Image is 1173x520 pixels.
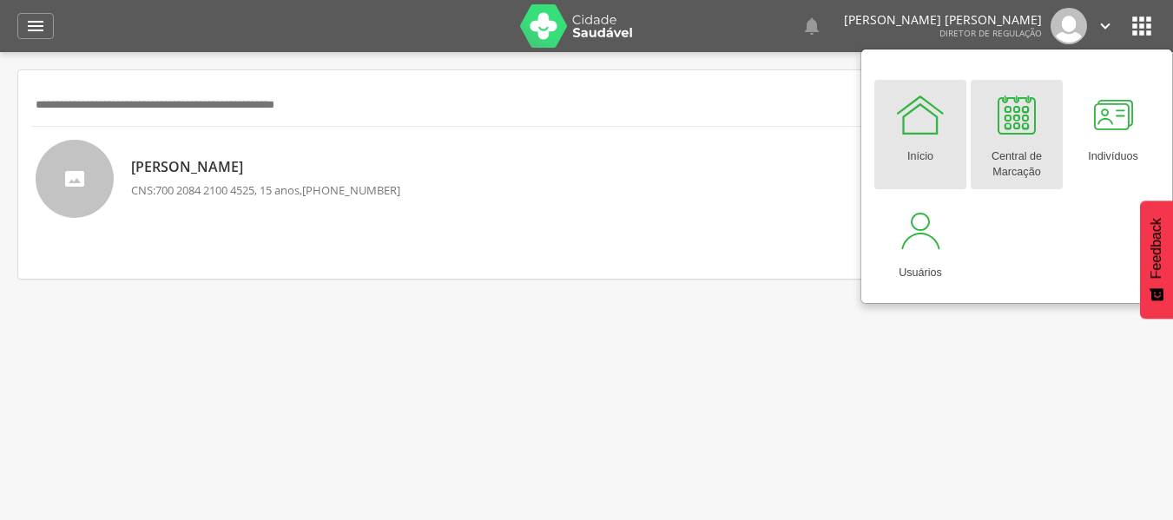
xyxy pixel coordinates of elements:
[131,157,400,177] p: [PERSON_NAME]
[25,16,46,36] i: 
[155,182,254,198] span: 700 2084 2100 4525
[1096,16,1115,36] i: 
[1096,8,1115,44] a: 
[1067,80,1159,189] a: Indivíduos
[1149,218,1164,279] span: Feedback
[801,8,822,44] a: 
[844,14,1042,26] p: [PERSON_NAME] [PERSON_NAME]
[17,13,54,39] a: 
[302,182,400,198] span: [PHONE_NUMBER]
[36,140,901,218] a: [PERSON_NAME]CNS:700 2084 2100 4525, 15 anos,[PHONE_NUMBER]
[801,16,822,36] i: 
[874,196,966,290] a: Usuários
[971,80,1063,189] a: Central de Marcação
[1128,12,1156,40] i: 
[1140,201,1173,319] button: Feedback - Mostrar pesquisa
[131,182,400,199] p: CNS: , 15 anos,
[939,27,1042,39] span: Diretor de regulação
